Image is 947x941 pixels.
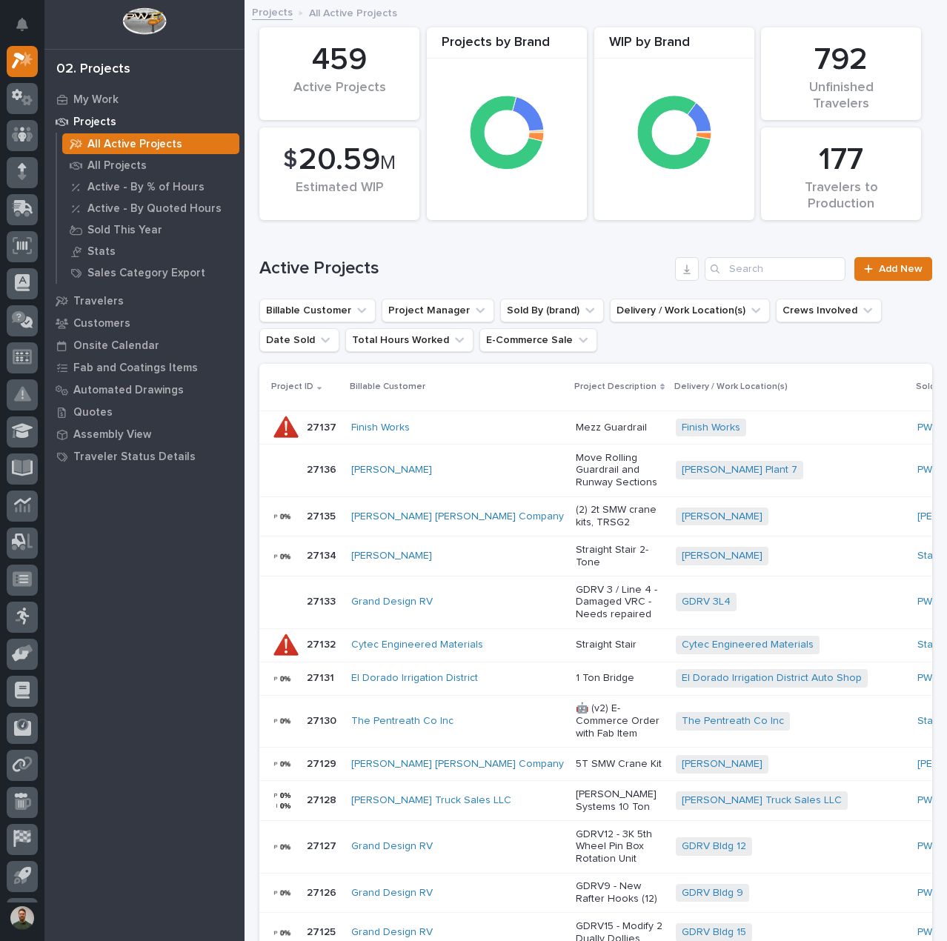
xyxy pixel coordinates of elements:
button: Billable Customer [259,299,376,322]
a: Onsite Calendar [44,334,245,356]
p: Move Rolling Guardrail and Runway Sections [576,452,664,489]
button: Date Sold [259,328,339,352]
span: M [380,153,396,173]
button: Notifications [7,9,38,40]
a: The Pentreath Co Inc [682,715,784,728]
p: Onsite Calendar [73,339,159,353]
p: 27129 [307,755,339,771]
p: Stats [87,245,116,259]
a: All Active Projects [57,133,245,154]
a: [PERSON_NAME] [682,758,762,771]
p: Active - By Quoted Hours [87,202,222,216]
p: GDRV9 - New Rafter Hooks (12) [576,880,664,905]
p: 1 Ton Bridge [576,672,664,685]
p: Delivery / Work Location(s) [674,379,788,395]
input: Search [705,257,845,281]
p: GDRV12 - 3K 5th Wheel Pin Box Rotation Unit [576,828,664,865]
a: Travelers [44,290,245,312]
a: [PERSON_NAME] Truck Sales LLC [351,794,511,807]
div: 459 [285,41,394,79]
p: 27136 [307,461,339,476]
p: 5T SMW Crane Kit [576,758,664,771]
a: Stats [57,241,245,262]
a: The Pentreath Co Inc [351,715,453,728]
a: Quotes [44,401,245,423]
p: 27126 [307,884,339,900]
p: Assembly View [73,428,151,442]
p: 27131 [307,669,337,685]
a: Finish Works [351,422,410,434]
p: Active - By % of Hours [87,181,205,194]
p: 27128 [307,791,339,807]
a: Automated Drawings [44,379,245,401]
p: My Work [73,93,119,107]
span: $ [283,146,297,174]
a: El Dorado Irrigation District [351,672,478,685]
a: [PERSON_NAME] [351,550,432,562]
p: Projects [73,116,116,129]
button: Project Manager [382,299,494,322]
div: 792 [786,41,896,79]
a: All Projects [57,155,245,176]
a: PWI [917,794,934,807]
a: GDRV Bldg 15 [682,926,746,939]
p: Billable Customer [350,379,425,395]
p: [PERSON_NAME] Systems 10 Ton [576,788,664,814]
a: Grand Design RV [351,596,433,608]
p: 🤖 (v2) E-Commerce Order with Fab Item [576,702,664,739]
p: (2) 2t SMW crane kits, TRSG2 [576,504,664,529]
a: [PERSON_NAME] [PERSON_NAME] Company [351,758,564,771]
div: WIP by Brand [594,35,754,59]
a: PWI [917,672,934,685]
button: users-avatar [7,902,38,934]
a: GDRV Bldg 9 [682,887,743,900]
a: El Dorado Irrigation District Auto Shop [682,672,862,685]
p: Traveler Status Details [73,450,196,464]
p: Mezz Guardrail [576,422,664,434]
p: 27125 [307,923,339,939]
a: PWI [917,887,934,900]
a: Sales Category Export [57,262,245,283]
p: 27132 [307,636,339,651]
a: [PERSON_NAME] [351,464,432,476]
a: [PERSON_NAME] [682,550,762,562]
p: All Active Projects [87,138,182,151]
div: Active Projects [285,80,394,111]
p: Customers [73,317,130,330]
div: Unfinished Travelers [786,80,896,111]
a: Traveler Status Details [44,445,245,468]
p: 27127 [307,837,339,853]
p: 27134 [307,547,339,562]
p: Quotes [73,406,113,419]
a: [PERSON_NAME] Truck Sales LLC [682,794,842,807]
a: Finish Works [682,422,740,434]
a: Customers [44,312,245,334]
a: Grand Design RV [351,926,433,939]
p: Automated Drawings [73,384,184,397]
a: [PERSON_NAME] Plant 7 [682,464,797,476]
p: Fab and Coatings Items [73,362,198,375]
a: Sold This Year [57,219,245,240]
a: Fab and Coatings Items [44,356,245,379]
a: Grand Design RV [351,887,433,900]
a: [PERSON_NAME] [PERSON_NAME] Company [351,511,564,523]
a: PWI [917,840,934,853]
div: 02. Projects [56,61,130,78]
button: Total Hours Worked [345,328,473,352]
div: Estimated WIP [285,180,394,211]
p: All Projects [87,159,147,173]
button: Sold By (brand) [500,299,604,322]
a: Active - By % of Hours [57,176,245,197]
a: My Work [44,88,245,110]
button: Delivery / Work Location(s) [610,299,770,322]
h1: Active Projects [259,258,669,279]
a: Cytec Engineered Materials [351,639,483,651]
a: Active - By Quoted Hours [57,198,245,219]
div: 177 [786,142,896,179]
a: Projects [44,110,245,133]
p: Travelers [73,295,124,308]
a: PWI [917,926,934,939]
a: Grand Design RV [351,840,433,853]
button: Crews Involved [776,299,882,322]
a: GDRV 3L4 [682,596,731,608]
